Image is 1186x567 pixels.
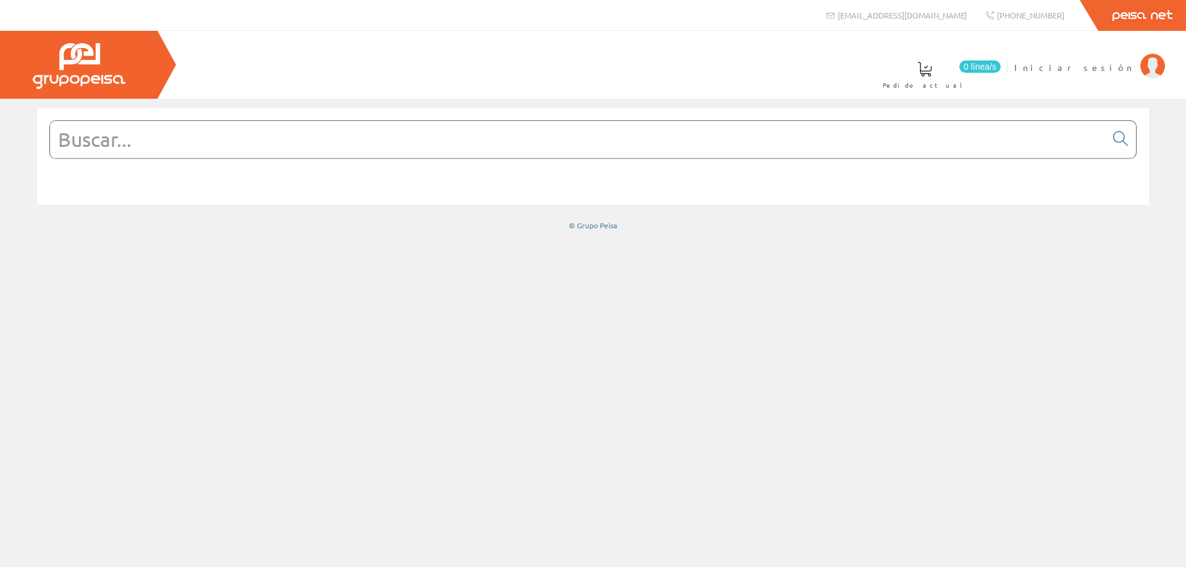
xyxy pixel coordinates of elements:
[1014,51,1165,63] a: Iniciar sesión
[997,10,1064,20] span: [PHONE_NUMBER]
[959,60,1001,73] span: 0 línea/s
[50,121,1106,158] input: Buscar...
[33,43,125,89] img: Grupo Peisa
[1014,61,1134,73] span: Iniciar sesión
[37,220,1149,231] div: © Grupo Peisa
[838,10,967,20] span: [EMAIL_ADDRESS][DOMAIN_NAME]
[883,79,967,91] span: Pedido actual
